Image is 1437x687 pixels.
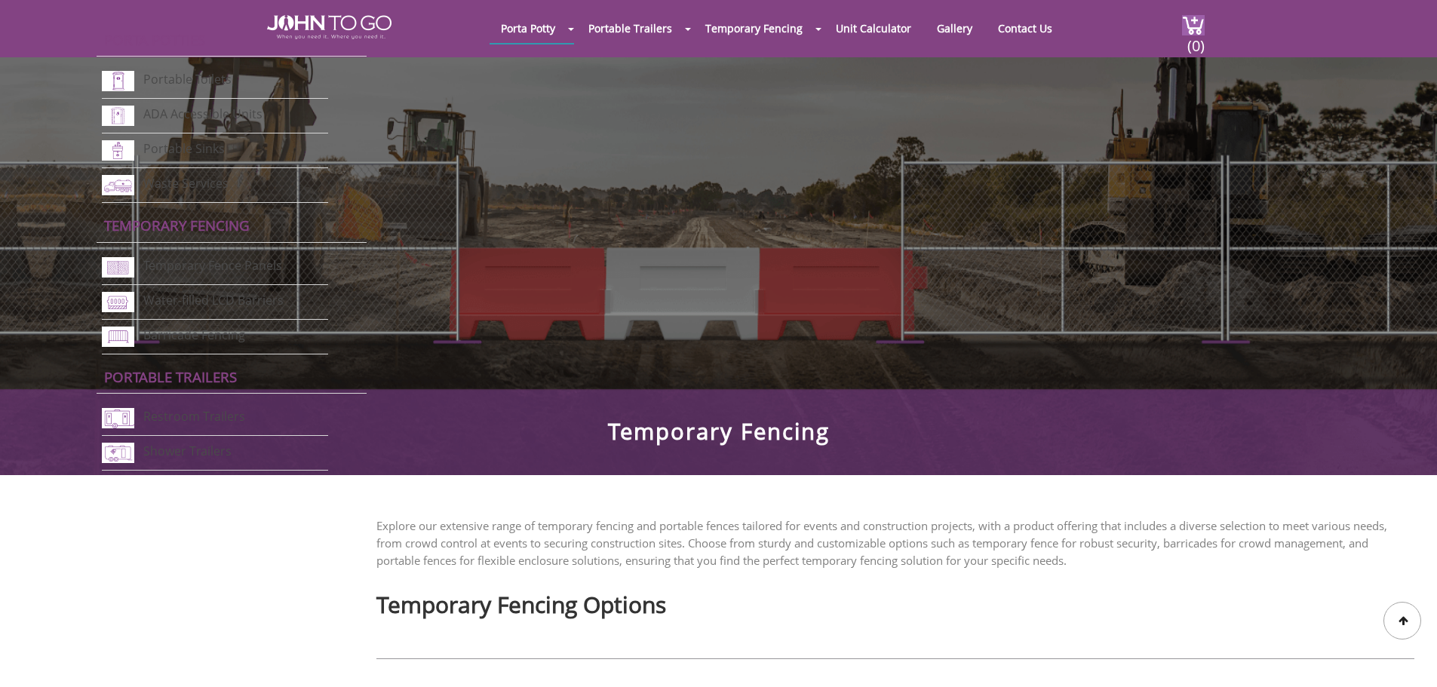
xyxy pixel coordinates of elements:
img: water-filled%20barriers-new.png [102,292,134,312]
img: waste-services-new.png [102,175,134,195]
a: Portable Trailers [577,14,683,43]
img: ADA-units-new.png [102,106,134,126]
img: portable-toilets-new.png [102,71,134,91]
a: Temporary Fencing [694,14,814,43]
a: Contact Us [987,14,1064,43]
a: Portable Toilets [143,72,232,88]
img: restroom-trailers-new.png [102,408,134,428]
a: Portable Sinks [143,141,225,158]
a: Restroom Trailers [143,408,245,425]
img: cart a [1182,15,1205,35]
a: Porta Potty [490,14,567,43]
a: Unit Calculator [824,14,923,43]
a: Temporary Fencing [104,216,250,235]
img: barricade-fencing-icon-new.png [102,327,134,347]
img: chan-link-fencing-new.png [102,257,134,278]
h2: Temporary Fencing Options [376,584,1414,617]
span: (0) [1187,23,1205,56]
a: Water-filled LCD Barriers [143,292,284,308]
a: Barricade Fencing [143,327,245,343]
a: Gallery [926,14,984,43]
a: ADA Accessible Units [143,106,263,123]
a: Temporary Fence Panels [143,257,282,274]
a: Porta Potties [104,30,205,49]
img: shower-trailers-new.png [102,443,134,463]
p: Explore our extensive range of temporary fencing and portable fences tailored for events and cons... [376,517,1414,569]
img: portable-sinks-new.png [102,140,134,161]
a: Waste Services [143,176,229,192]
img: JOHN to go [267,15,391,39]
a: Shower Trailers [143,443,232,459]
a: Portable trailers [104,367,237,386]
